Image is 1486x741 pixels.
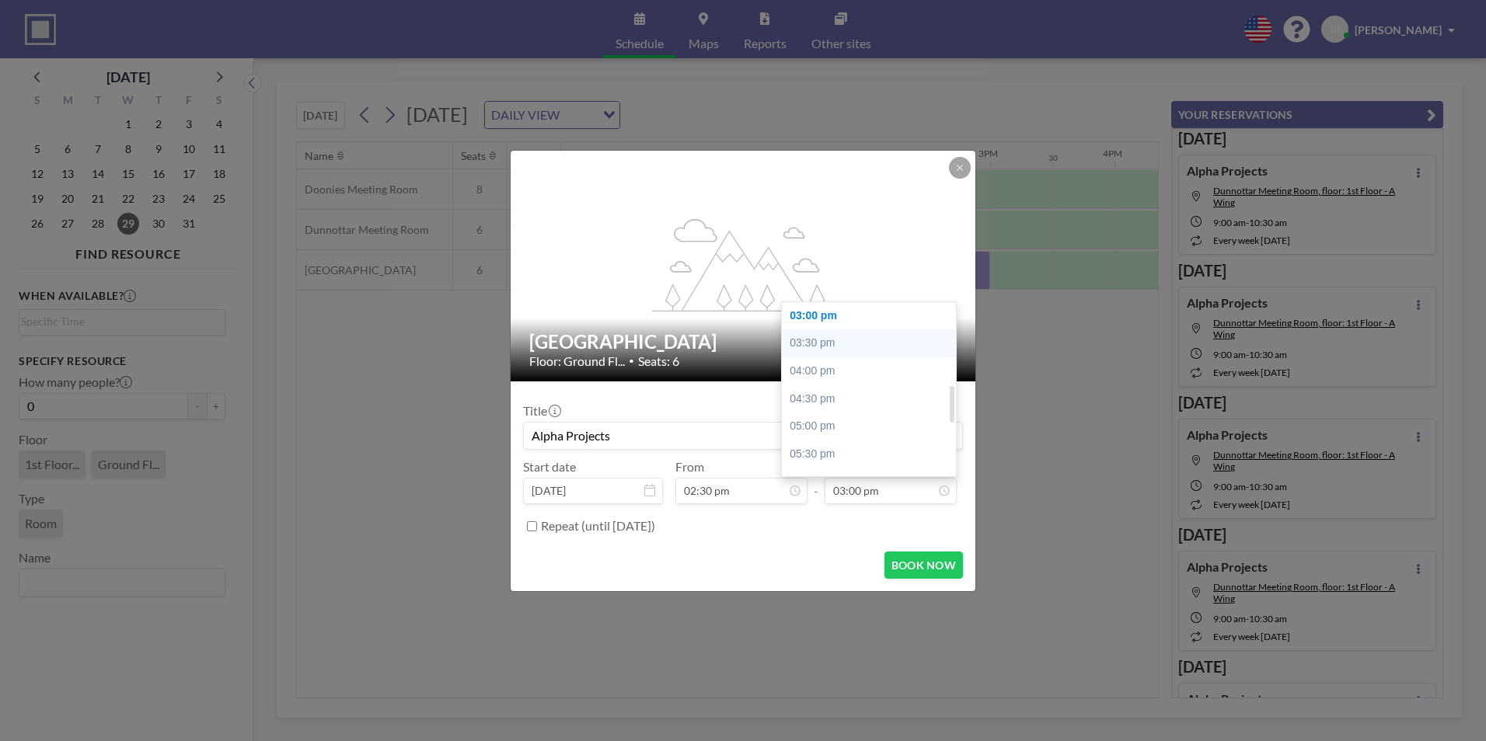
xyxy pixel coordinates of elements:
h2: [GEOGRAPHIC_DATA] [529,330,958,353]
div: 05:00 pm [782,412,964,440]
g: flex-grow: 1.2; [652,217,835,311]
span: - [814,464,818,499]
div: 04:00 pm [782,357,964,385]
button: BOOK NOW [884,551,963,579]
input: Jordan's reservation [524,423,962,449]
div: 03:00 pm [782,302,964,330]
div: 03:30 pm [782,329,964,357]
label: Title [523,403,560,419]
div: 06:00 pm [782,468,964,496]
label: Repeat (until [DATE]) [541,518,655,534]
div: 05:30 pm [782,440,964,468]
span: • [629,355,634,367]
label: From [675,459,704,475]
span: Floor: Ground Fl... [529,353,625,369]
div: 04:30 pm [782,385,964,413]
label: Start date [523,459,576,475]
span: Seats: 6 [638,353,679,369]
